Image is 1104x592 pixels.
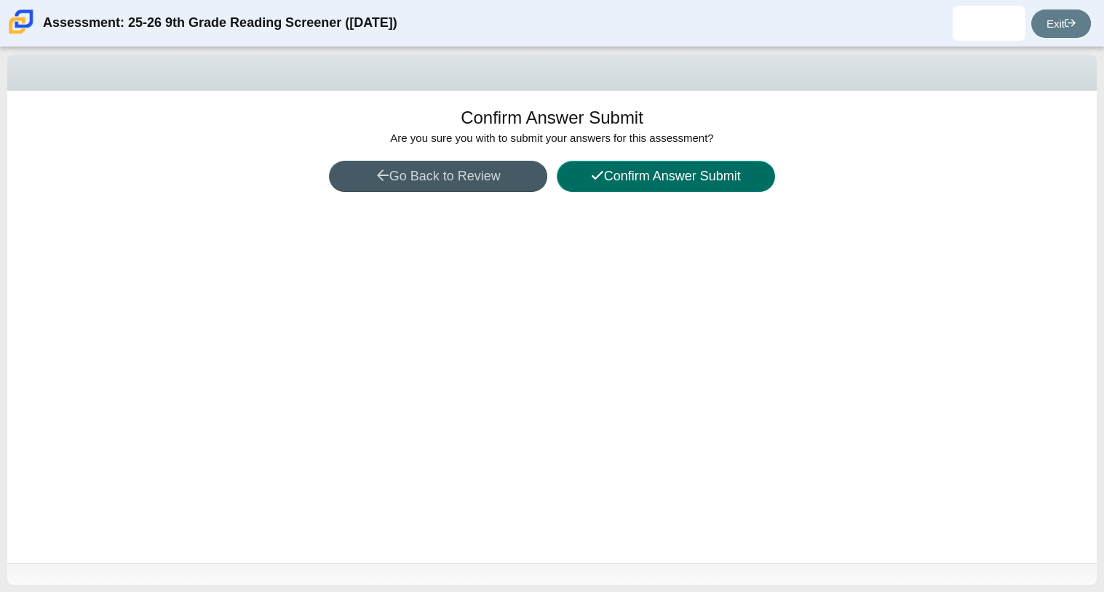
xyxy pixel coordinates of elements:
[977,12,1001,35] img: karen.bautista.4MM9sn
[329,161,547,192] button: Go Back to Review
[6,27,36,39] a: Carmen School of Science & Technology
[461,105,643,130] h1: Confirm Answer Submit
[43,6,397,41] div: Assessment: 25-26 9th Grade Reading Screener ([DATE])
[557,161,775,192] button: Confirm Answer Submit
[390,132,713,144] span: Are you sure you with to submit your answers for this assessment?
[1031,9,1091,38] a: Exit
[6,7,36,37] img: Carmen School of Science & Technology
